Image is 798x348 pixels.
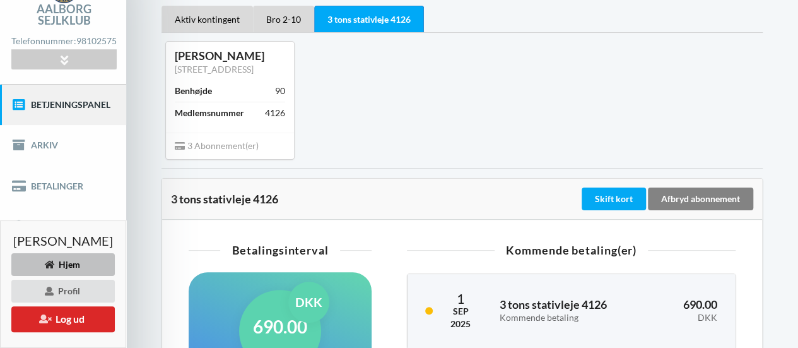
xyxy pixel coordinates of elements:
strong: 98102575 [76,35,117,46]
div: Benhøjde [175,85,212,97]
div: Kommende betaling [500,313,636,323]
div: 1 [450,292,471,305]
div: Afbryd abonnement [648,188,753,210]
h1: 690.00 [253,315,307,338]
div: Sep [450,305,471,318]
div: 4126 [265,107,285,119]
div: Aalborg Sejlklub [11,3,116,26]
div: Betalingsinterval [189,244,372,256]
div: Skift kort [582,188,646,210]
a: [STREET_ADDRESS] [175,64,254,75]
div: Medlemsnummer [175,107,244,119]
div: 90 [275,85,285,97]
span: 3 Abonnement(er) [175,140,259,151]
div: Aktiv kontingent [161,6,253,32]
div: DKK [288,282,329,323]
div: Telefonnummer: [11,33,116,50]
h3: 690.00 [654,297,717,323]
div: [PERSON_NAME] [175,49,285,63]
span: [PERSON_NAME] [13,234,113,247]
div: DKK [654,313,717,323]
div: Hjem [11,253,115,276]
div: Profil [11,280,115,303]
div: Bro 2-10 [253,6,314,32]
div: 3 tons stativleje 4126 [171,193,579,205]
div: 3 tons stativleje 4126 [314,6,424,33]
div: 2025 [450,318,471,330]
div: Kommende betaling(er) [407,244,736,256]
button: Log ud [11,306,115,332]
h3: 3 tons stativleje 4126 [500,297,636,323]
